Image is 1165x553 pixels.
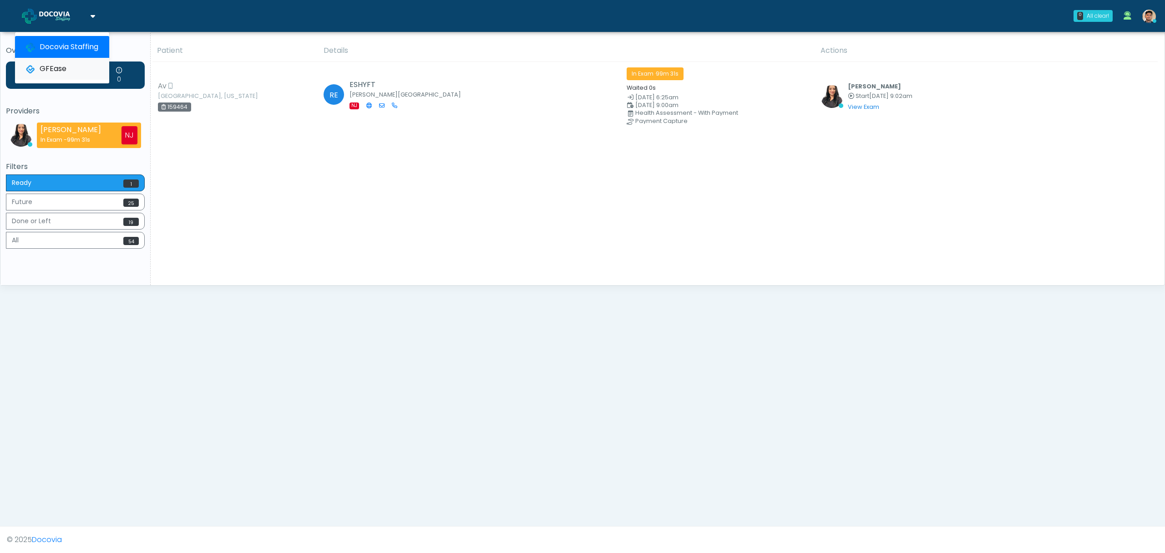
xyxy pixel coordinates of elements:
span: [DATE] 6:25am [635,93,679,101]
span: 19 [123,218,139,226]
span: [DATE] 9:00am [635,101,679,109]
div: 0 [1077,12,1083,20]
span: RE [324,84,344,105]
div: Payment Capture [635,118,818,124]
a: Docovia Staffing [15,36,109,58]
strong: [PERSON_NAME] [41,124,101,135]
button: Done or Left19 [6,213,145,230]
img: Docovia Staffing [26,43,35,52]
th: Patient [152,40,318,62]
div: All clear! [1087,12,1109,20]
th: Actions [815,40,1158,62]
span: 99m 31s [656,70,679,77]
a: Docovia [22,1,95,31]
small: [PERSON_NAME][GEOGRAPHIC_DATA] [349,91,461,98]
span: [DATE] 9:02am [869,92,912,100]
span: 54 [123,237,139,245]
small: [GEOGRAPHIC_DATA], [US_STATE] [158,93,208,99]
small: Scheduled Time [627,102,810,108]
a: View Exam [848,103,879,111]
button: Future25 [6,194,145,210]
div: Health Assessment - With Payment [635,110,818,116]
div: 0 [116,66,122,84]
b: [PERSON_NAME] [848,82,901,90]
span: In Exam · [627,67,684,80]
h5: Overview [6,46,145,55]
span: 1 [123,179,139,188]
div: 159464 [158,102,191,112]
div: Basic example [6,174,145,251]
span: Av [158,81,167,92]
span: NJ [349,102,359,109]
a: GFEase [15,58,109,80]
th: Details [318,40,815,62]
span: 99m 31s [67,136,90,143]
img: Viral Patel [821,85,843,108]
a: 0 All clear! [1068,6,1118,26]
h5: Providers [6,107,145,115]
small: Started at [848,93,912,99]
button: Open LiveChat chat widget [7,4,35,31]
small: Waited 0s [627,84,656,92]
a: Docovia [32,534,62,545]
small: Date Created [627,95,810,101]
span: 25 [123,199,139,207]
div: In Exam - [41,135,101,144]
span: Start [856,92,869,100]
img: Kenner Medina [1142,10,1156,23]
img: Docovia [22,9,37,24]
img: Docovia [39,11,85,20]
div: NJ [122,126,137,144]
h5: ESHYFT [349,81,429,89]
button: Ready1 [6,174,145,191]
img: Viral Patel [10,124,32,147]
img: GFEase [26,65,35,74]
button: All54 [6,232,145,249]
h5: Filters [6,163,145,171]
